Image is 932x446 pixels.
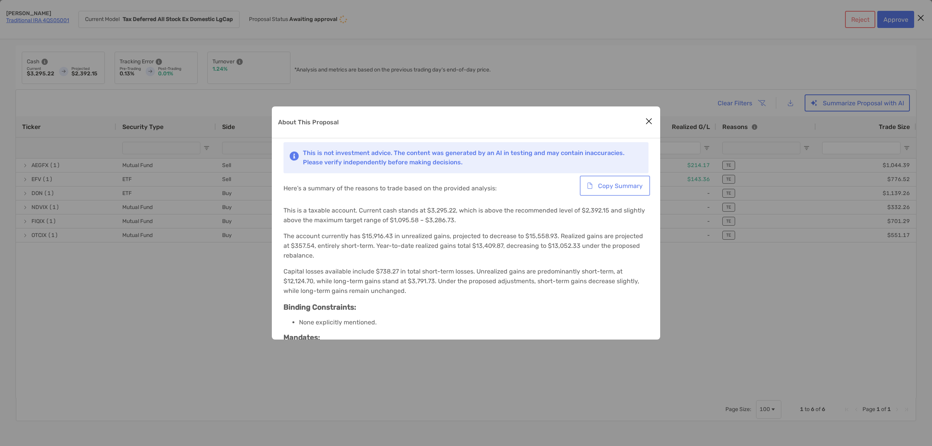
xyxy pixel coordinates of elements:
[283,231,649,260] p: The account currently has $15,916.43 in unrealized gains, projected to decrease to $15,558.93. Re...
[581,177,649,194] button: Copy Summary
[283,267,649,296] p: Capital losses available include $738.27 in total short-term losses. Unrealized gains are predomi...
[283,333,649,342] h3: Mandates:
[643,116,655,127] button: Close modal
[283,303,649,312] h3: Binding Constraints:
[272,106,660,340] div: About This Proposal
[283,183,497,193] p: Here’s a summary of the reasons to trade based on the provided analysis:
[278,117,339,127] p: About This Proposal
[290,152,299,161] img: Notification icon
[299,319,649,326] li: None explicitly mentioned.
[303,148,642,167] div: This is not investment advice. The content was generated by an AI in testing and may contain inac...
[283,206,649,225] p: This is a taxable account. Current cash stands at $3,295.22, which is above the recommended level...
